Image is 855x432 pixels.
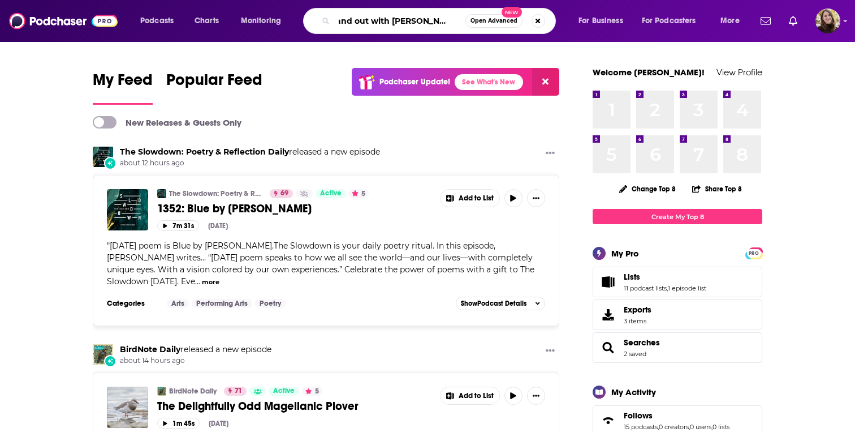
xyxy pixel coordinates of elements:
div: Search podcasts, credits, & more... [314,8,567,34]
a: Arts [167,299,189,308]
a: 71 [224,387,247,396]
a: See What's New [455,74,523,90]
img: User Profile [815,8,840,33]
a: 15 podcasts [624,423,658,431]
button: 5 [348,189,369,198]
a: Lists [624,272,706,282]
a: Active [269,387,299,396]
span: For Business [578,13,623,29]
a: Exports [593,300,762,330]
button: Show More Button [441,190,499,207]
button: Share Top 8 [692,178,742,200]
button: more [202,277,219,287]
span: [DATE] poem is Blue by [PERSON_NAME].The Slowdown is your daily poetry ritual. In this episode, [... [107,241,534,286]
a: Searches [597,340,619,356]
span: Show Podcast Details [461,300,526,307]
a: Searches [624,337,660,348]
span: New [502,7,522,18]
button: Show More Button [527,189,545,207]
img: The Delightfully Odd Magellanic Plover [107,387,148,428]
button: Show More Button [441,387,499,404]
div: New Episode [104,355,116,367]
button: Change Top 8 [612,182,683,196]
p: Podchaser Update! [379,77,450,87]
button: ShowPodcast Details [456,297,545,310]
button: Show More Button [541,147,559,161]
a: 0 creators [659,423,689,431]
a: 0 lists [712,423,729,431]
img: BirdNote Daily [93,344,113,365]
span: Searches [593,332,762,363]
a: Create My Top 8 [593,209,762,224]
span: The Delightfully Odd Magellanic Plover [157,399,359,413]
img: BirdNote Daily [157,387,166,396]
span: My Feed [93,70,153,96]
span: Add to List [459,392,494,400]
a: BirdNote Daily [120,344,180,354]
span: about 14 hours ago [120,356,271,366]
span: , [689,423,690,431]
span: 3 items [624,317,651,325]
span: For Podcasters [642,13,696,29]
a: Follows [597,413,619,429]
a: Poetry [255,299,286,308]
a: The Delightfully Odd Magellanic Plover [157,399,432,413]
button: open menu [132,12,188,30]
button: open menu [634,12,712,30]
a: The Slowdown: Poetry & Reflection Daily [120,147,289,157]
a: 2 saved [624,350,646,358]
span: " [107,241,534,286]
a: View Profile [716,67,762,78]
a: Popular Feed [166,70,262,105]
a: The Slowdown: Poetry & Reflection Daily [157,189,166,198]
a: Show notifications dropdown [756,11,775,31]
span: , [658,423,659,431]
span: 71 [235,386,242,397]
span: , [711,423,712,431]
div: New Episode [104,157,116,169]
span: Monitoring [241,13,281,29]
span: Add to List [459,194,494,203]
button: open menu [233,12,296,30]
span: More [720,13,740,29]
a: Performing Arts [192,299,252,308]
div: [DATE] [209,420,228,427]
input: Search podcasts, credits, & more... [334,12,465,30]
span: Active [320,188,342,199]
span: PRO [747,249,761,258]
a: 1352: Blue by Jodie Hollander [107,189,148,230]
button: 5 [302,387,322,396]
div: [DATE] [208,222,228,230]
span: Charts [195,13,219,29]
h3: Categories [107,299,158,308]
a: 11 podcast lists [624,284,667,292]
img: The Slowdown: Poetry & Reflection Daily [93,147,113,167]
a: PRO [747,249,761,257]
span: Exports [597,307,619,323]
span: Logged in as katiefuchs [815,8,840,33]
div: My Pro [611,248,639,259]
a: 1352: Blue by [PERSON_NAME] [157,202,432,216]
a: 69 [270,189,293,198]
span: about 12 hours ago [120,159,380,168]
a: Show notifications dropdown [784,11,802,31]
img: Podchaser - Follow, Share and Rate Podcasts [9,10,118,32]
span: Exports [624,305,651,315]
span: 69 [280,188,288,199]
span: Lists [593,267,762,297]
span: Open Advanced [470,18,517,24]
button: open menu [712,12,754,30]
span: Active [273,386,295,397]
span: Popular Feed [166,70,262,96]
a: BirdNote Daily [169,387,217,396]
button: 7m 31s [157,220,199,231]
a: Charts [187,12,226,30]
a: Active [316,189,346,198]
button: 1m 45s [157,418,200,429]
